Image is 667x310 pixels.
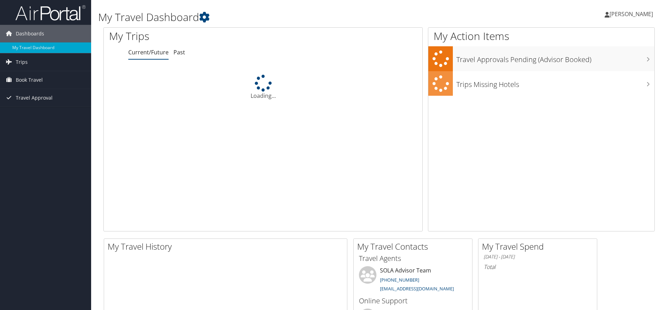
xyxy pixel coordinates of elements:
h1: My Travel Dashboard [98,10,473,25]
div: Loading... [104,75,422,100]
img: airportal-logo.png [15,5,86,21]
li: SOLA Advisor Team [355,266,470,295]
h3: Online Support [359,296,467,306]
h6: [DATE] - [DATE] [484,254,592,260]
span: Book Travel [16,71,43,89]
span: Dashboards [16,25,44,42]
a: [PERSON_NAME] [605,4,660,25]
a: [EMAIL_ADDRESS][DOMAIN_NAME] [380,285,454,292]
h2: My Travel Spend [482,241,597,252]
a: [PHONE_NUMBER] [380,277,419,283]
span: Travel Approval [16,89,53,107]
span: Trips [16,53,28,71]
h1: My Trips [109,29,284,43]
a: Current/Future [128,48,169,56]
h3: Travel Agents [359,254,467,263]
h6: Total [484,263,592,271]
h1: My Action Items [428,29,654,43]
h2: My Travel Contacts [357,241,472,252]
h2: My Travel History [108,241,347,252]
a: Past [173,48,185,56]
a: Trips Missing Hotels [428,71,654,96]
h3: Trips Missing Hotels [456,76,654,89]
span: [PERSON_NAME] [610,10,653,18]
a: Travel Approvals Pending (Advisor Booked) [428,46,654,71]
h3: Travel Approvals Pending (Advisor Booked) [456,51,654,65]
